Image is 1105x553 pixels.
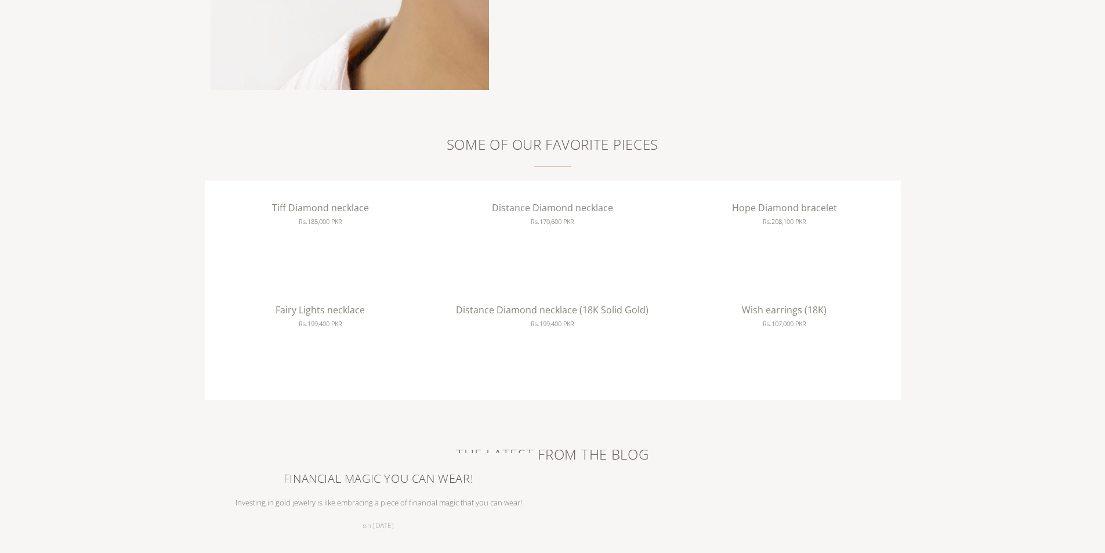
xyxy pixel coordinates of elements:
span: Rs.107,000 PKR [763,317,806,330]
span: Rs.199,400 PKR [531,317,574,330]
span: Rs.199,400 PKR [299,317,342,330]
a: Distance Diamond necklace [492,201,613,214]
div: on [DATE] [357,520,400,532]
a: SOME OF OUR FAVORITE PIECES [447,135,658,153]
a: Distance Diamond necklace (18K Solid Gold) [436,283,668,294]
span: Rs.208,100 PKR [763,215,806,228]
a: Tiff Diamond necklace [272,201,369,214]
a: THE LATEST FROM THE BLOG [456,445,648,463]
span: THE LATEST FROM THE BLOG [456,444,648,464]
a: Fairy Lights necklace [276,303,365,316]
a: Distance Diamond necklace (18K Solid Gold) [456,303,648,316]
a: Hope Diamond bracelet [668,181,900,191]
p: Investing in gold jewelry is like embracing a piece of financial magic that you can wear! [231,497,527,508]
a: Wish earrings (18K) [742,303,827,316]
a: Tiff Diamond necklace [205,181,437,191]
a: Fairy Lights necklace [205,283,437,294]
span: Rs.185,000 PKR [299,215,342,228]
a: Wish earrings (18K) [668,283,900,294]
a: Distance Diamond necklace [436,181,668,191]
a: Hope Diamond bracelet [732,201,837,214]
a: Financial Magic You Can Wear! [284,470,473,487]
span: Rs.170,600 PKR [531,215,574,228]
